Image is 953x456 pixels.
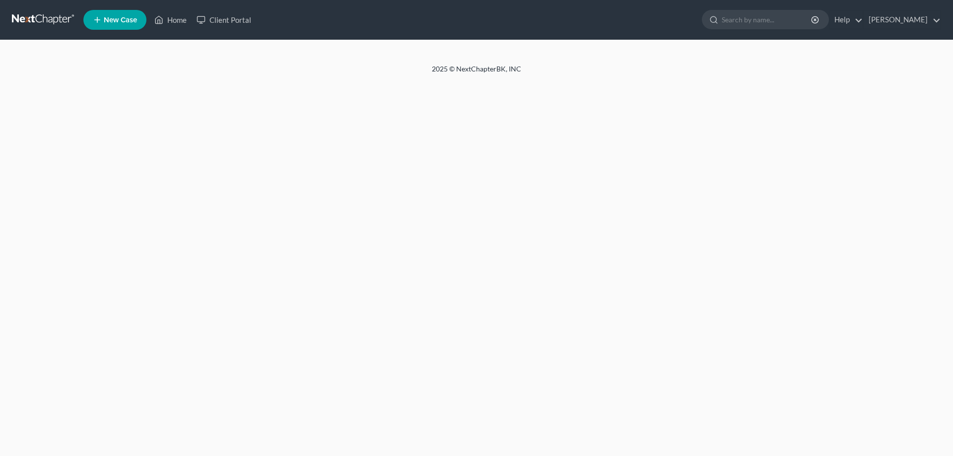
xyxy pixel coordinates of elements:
[829,11,863,29] a: Help
[194,64,759,82] div: 2025 © NextChapterBK, INC
[864,11,941,29] a: [PERSON_NAME]
[722,10,813,29] input: Search by name...
[192,11,256,29] a: Client Portal
[149,11,192,29] a: Home
[104,16,137,24] span: New Case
